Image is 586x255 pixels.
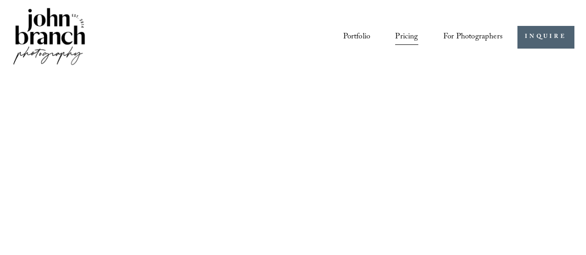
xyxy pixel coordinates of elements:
a: Portfolio [343,29,371,45]
a: Pricing [395,29,418,45]
img: John Branch IV Photography [12,6,87,68]
a: folder dropdown [443,29,503,45]
a: INQUIRE [517,26,574,49]
span: For Photographers [443,30,503,45]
